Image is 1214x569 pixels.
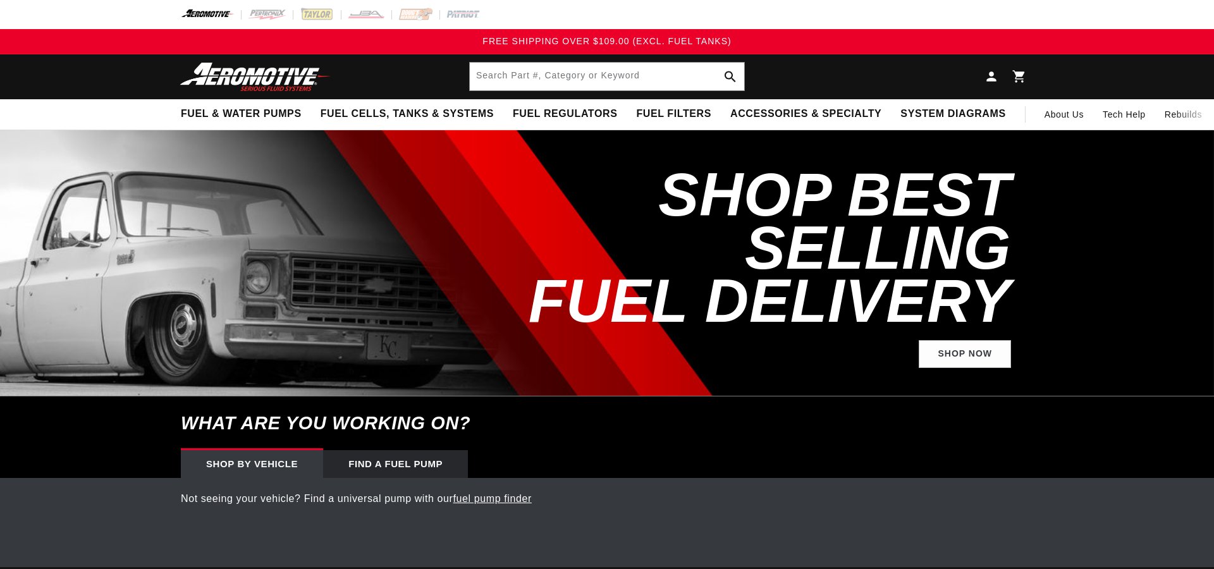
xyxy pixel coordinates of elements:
span: Fuel Filters [636,107,711,121]
a: fuel pump finder [453,493,532,504]
div: Shop by vehicle [181,450,323,478]
summary: Fuel Cells, Tanks & Systems [311,99,503,129]
span: Accessories & Specialty [730,107,881,121]
p: Not seeing your vehicle? Find a universal pump with our [181,491,1033,507]
a: Shop Now [919,340,1011,369]
span: Rebuilds [1165,107,1202,121]
a: About Us [1035,99,1093,130]
span: Fuel Regulators [513,107,617,121]
span: About Us [1045,109,1084,119]
span: Tech Help [1103,107,1146,121]
summary: Fuel Regulators [503,99,627,129]
summary: Rebuilds [1155,99,1211,130]
button: Search Part #, Category or Keyword [716,63,744,90]
summary: Tech Help [1093,99,1155,130]
h2: SHOP BEST SELLING FUEL DELIVERY [470,168,1011,327]
span: FREE SHIPPING OVER $109.00 (EXCL. FUEL TANKS) [482,36,731,46]
summary: Accessories & Specialty [721,99,891,129]
h6: What are you working on? [149,396,1065,450]
img: Aeromotive [176,62,334,92]
input: Search Part #, Category or Keyword [470,63,744,90]
span: System Diagrams [900,107,1005,121]
summary: Fuel Filters [627,99,721,129]
div: Find a Fuel Pump [323,450,468,478]
span: Fuel Cells, Tanks & Systems [321,107,494,121]
span: Fuel & Water Pumps [181,107,302,121]
summary: Fuel & Water Pumps [171,99,311,129]
summary: System Diagrams [891,99,1015,129]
